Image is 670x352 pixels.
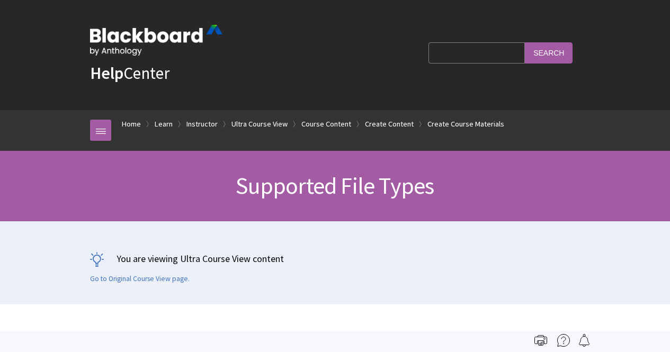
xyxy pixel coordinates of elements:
[231,118,288,131] a: Ultra Course View
[90,252,580,265] p: You are viewing Ultra Course View content
[525,42,573,63] input: Search
[236,171,434,200] span: Supported File Types
[122,118,141,131] a: Home
[427,118,504,131] a: Create Course Materials
[578,334,591,347] img: Follow this page
[186,118,218,131] a: Instructor
[301,118,351,131] a: Course Content
[90,62,123,84] strong: Help
[155,118,173,131] a: Learn
[534,334,547,347] img: Print
[90,274,190,284] a: Go to Original Course View page.
[365,118,414,131] a: Create Content
[557,334,570,347] img: More help
[90,62,169,84] a: HelpCenter
[90,25,222,56] img: Blackboard by Anthology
